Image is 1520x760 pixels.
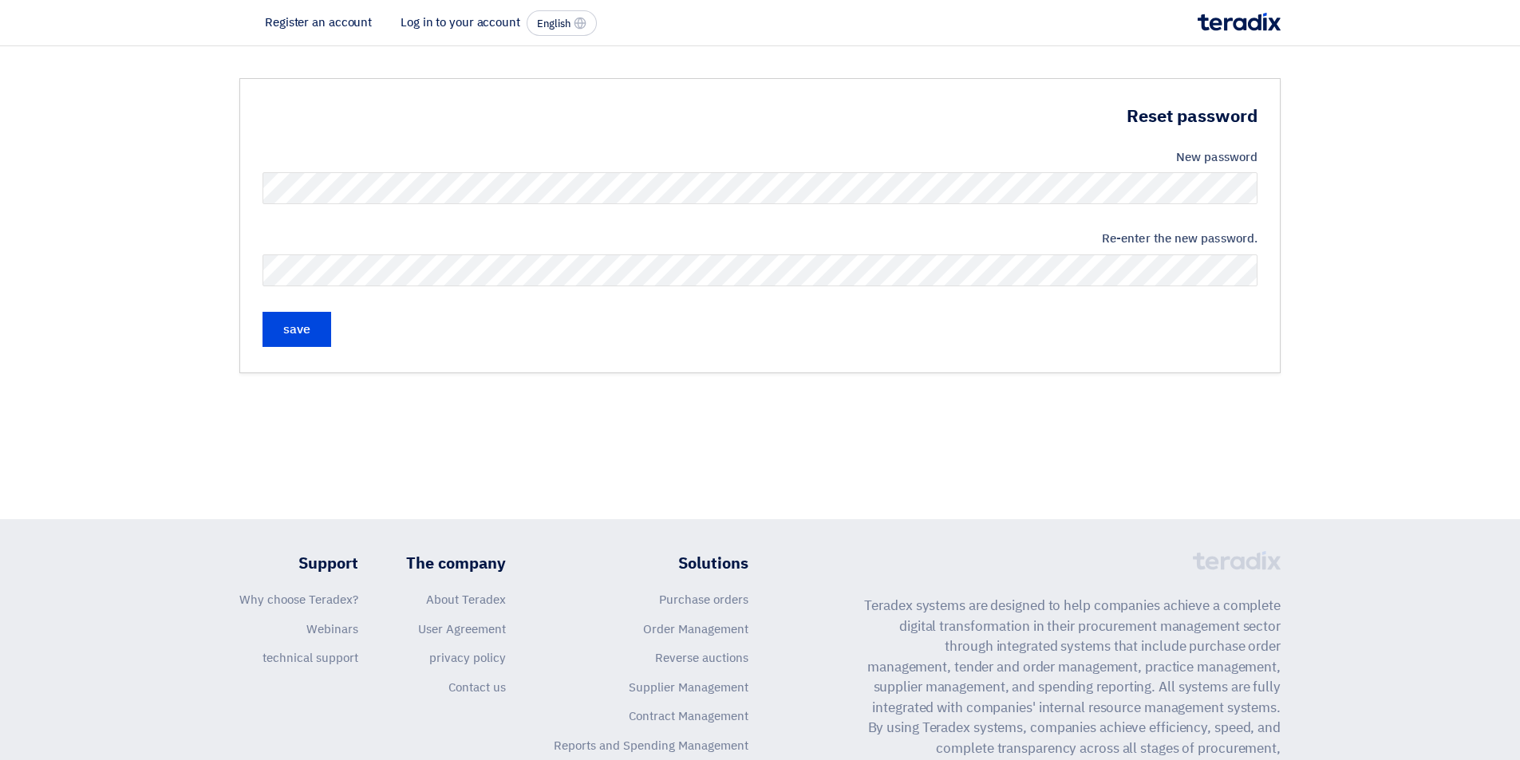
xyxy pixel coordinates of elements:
font: Support [298,551,358,575]
font: The company [406,551,506,575]
img: Teradix logo [1198,13,1281,31]
a: technical support [263,649,358,667]
a: Contract Management [629,707,748,725]
a: Why choose Teradex? [239,591,358,608]
a: Reverse auctions [655,649,748,667]
a: Contact us [448,679,506,696]
a: About Teradex [426,591,506,608]
button: English [527,10,597,36]
a: User Agreement [418,620,506,638]
a: privacy policy [429,649,506,667]
font: Log in to your account [401,14,520,31]
font: New password [1176,148,1257,166]
font: Re-enter the new password. [1102,230,1257,247]
input: save [263,312,331,347]
font: English [537,16,570,31]
a: Order Management [643,620,748,638]
a: Purchase orders [659,591,748,608]
a: Supplier Management [629,679,748,696]
a: Webinars [306,620,358,638]
font: Solutions [678,551,748,575]
font: Reset password [1127,103,1257,129]
font: Register an account [265,14,372,31]
a: Reports and Spending Management [554,737,748,754]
